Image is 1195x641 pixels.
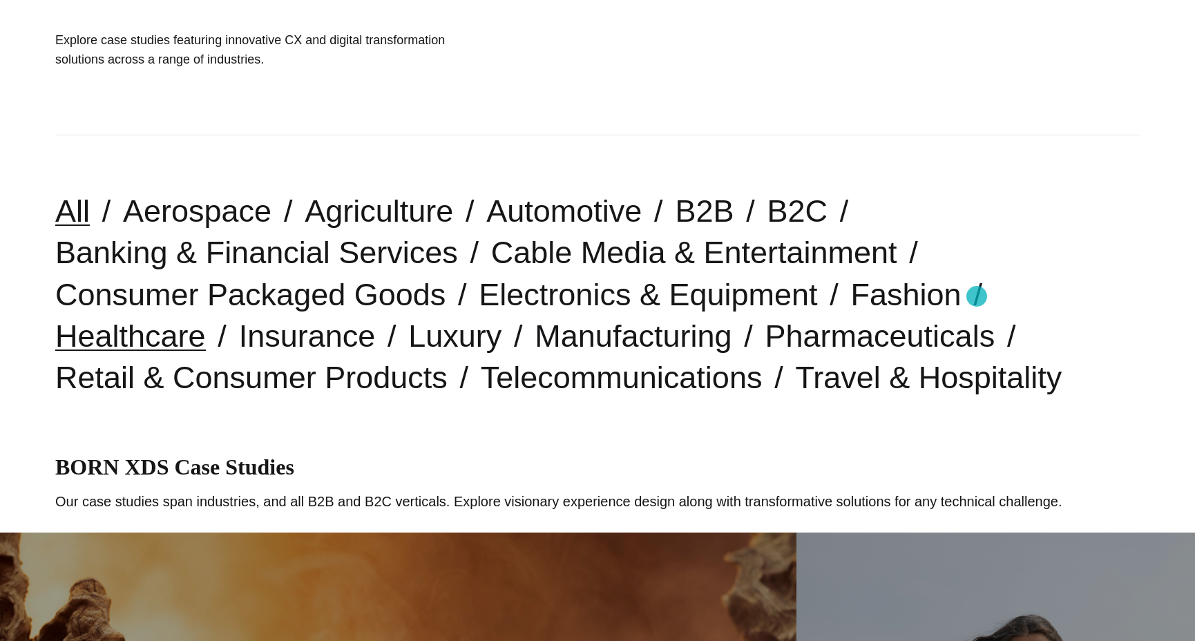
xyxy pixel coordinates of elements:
a: Manufacturing [535,318,732,354]
a: Pharmaceuticals [765,318,995,354]
p: Our case studies span industries, and all B2B and B2C verticals. Explore visionary experience des... [55,491,1140,512]
a: Automotive [486,193,642,229]
a: Luxury [408,318,501,354]
a: Travel & Hospitality [795,360,1062,395]
a: Cable Media & Entertainment [491,235,897,270]
a: Retail & Consumer Products [55,360,448,395]
a: Telecommunications [481,360,763,395]
a: Electronics & Equipment [479,277,817,312]
a: All [55,193,90,229]
h1: BORN XDS Case Studies [55,455,1140,480]
a: Consumer Packaged Goods [55,277,446,312]
a: B2C [767,193,828,229]
a: Banking & Financial Services [55,235,458,270]
a: Fashion [851,277,962,312]
h1: Explore case studies featuring innovative CX and digital transformation solutions across a range ... [55,30,470,69]
a: Agriculture [305,193,453,229]
a: Insurance [239,318,376,354]
a: B2B [675,193,734,229]
a: Aerospace [123,193,271,229]
a: Healthcare [55,318,206,354]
